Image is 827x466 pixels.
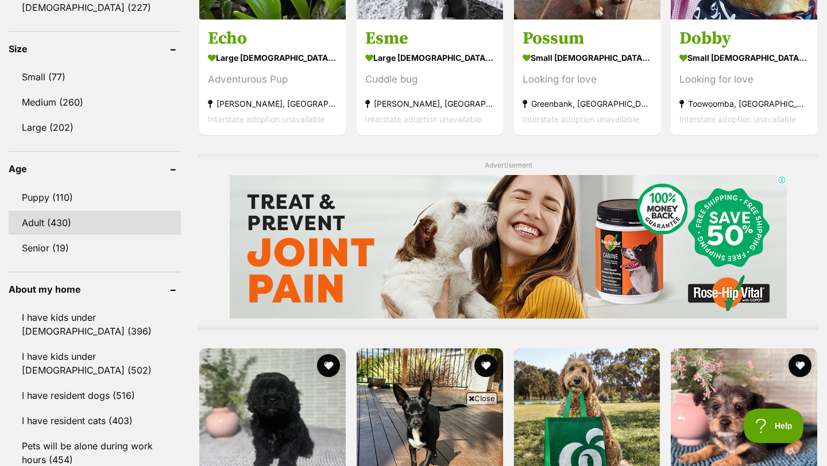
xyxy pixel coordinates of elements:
[208,96,337,111] strong: [PERSON_NAME], [GEOGRAPHIC_DATA]
[523,114,639,124] span: Interstate adoption unavailable
[9,65,181,89] a: Small (77)
[208,49,337,66] strong: large [DEMOGRAPHIC_DATA] Dog
[474,354,497,377] button: favourite
[208,28,337,49] h3: Echo
[204,409,623,460] iframe: Advertisement
[365,114,482,124] span: Interstate adoption unavailable
[679,72,809,87] div: Looking for love
[9,236,181,260] a: Senior (19)
[789,354,811,377] button: favourite
[523,96,652,111] strong: Greenbank, [GEOGRAPHIC_DATA]
[9,44,181,54] header: Size
[9,90,181,114] a: Medium (260)
[208,72,337,87] div: Adventurous Pup
[365,49,494,66] strong: large [DEMOGRAPHIC_DATA] Dog
[679,28,809,49] h3: Dobby
[9,305,181,343] a: I have kids under [DEMOGRAPHIC_DATA] (396)
[744,409,804,443] iframe: Help Scout Beacon - Open
[679,114,796,124] span: Interstate adoption unavailable
[514,19,660,135] a: Possum small [DEMOGRAPHIC_DATA] Dog Looking for love Greenbank, [GEOGRAPHIC_DATA] Interstate adop...
[9,115,181,139] a: Large (202)
[357,19,503,135] a: Esme large [DEMOGRAPHIC_DATA] Dog Cuddle bug [PERSON_NAME], [GEOGRAPHIC_DATA] Interstate adoption...
[9,383,181,407] a: I have resident dogs (516)
[523,49,652,66] strong: small [DEMOGRAPHIC_DATA] Dog
[523,72,652,87] div: Looking for love
[208,114,324,124] span: Interstate adoption unavailable
[9,185,181,209] a: Puppy (110)
[679,96,809,111] strong: Toowoomba, [GEOGRAPHIC_DATA]
[365,28,494,49] h3: Esme
[9,284,181,294] header: About my home
[9,164,181,174] header: Age
[9,344,181,382] a: I have kids under [DEMOGRAPHIC_DATA] (502)
[199,19,346,135] a: Echo large [DEMOGRAPHIC_DATA] Dog Adventurous Pup [PERSON_NAME], [GEOGRAPHIC_DATA] Interstate ado...
[365,96,494,111] strong: [PERSON_NAME], [GEOGRAPHIC_DATA]
[9,211,181,235] a: Adult (430)
[317,354,340,377] button: favourite
[671,19,817,135] a: Dobby small [DEMOGRAPHIC_DATA] Dog Looking for love Toowoomba, [GEOGRAPHIC_DATA] Interstate adopt...
[466,393,497,404] span: Close
[679,49,809,66] strong: small [DEMOGRAPHIC_DATA] Dog
[523,28,652,49] h3: Possum
[9,409,181,433] a: I have resident cats (403)
[365,72,494,87] div: Cuddle bug
[198,154,818,330] div: Advertisement
[230,175,787,319] iframe: Advertisement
